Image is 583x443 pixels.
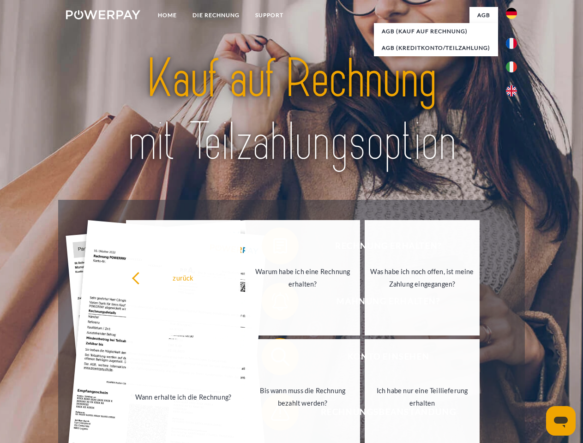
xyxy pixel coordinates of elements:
img: de [506,8,517,19]
div: Bis wann muss die Rechnung bezahlt werden? [251,384,355,409]
div: Was habe ich noch offen, ist meine Zahlung eingegangen? [370,265,474,290]
img: fr [506,38,517,49]
a: SUPPORT [247,7,291,24]
div: Wann erhalte ich die Rechnung? [132,390,235,403]
img: logo-powerpay-white.svg [66,10,140,19]
div: Ich habe nur eine Teillieferung erhalten [370,384,474,409]
a: DIE RECHNUNG [185,7,247,24]
div: zurück [132,271,235,284]
img: en [506,85,517,96]
a: agb [469,7,498,24]
img: title-powerpay_de.svg [88,44,495,177]
a: Was habe ich noch offen, ist meine Zahlung eingegangen? [365,220,480,335]
a: AGB (Kreditkonto/Teilzahlung) [374,40,498,56]
a: Home [150,7,185,24]
iframe: Schaltfläche zum Öffnen des Messaging-Fensters [546,406,576,436]
img: it [506,61,517,72]
a: AGB (Kauf auf Rechnung) [374,23,498,40]
div: Warum habe ich eine Rechnung erhalten? [251,265,355,290]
